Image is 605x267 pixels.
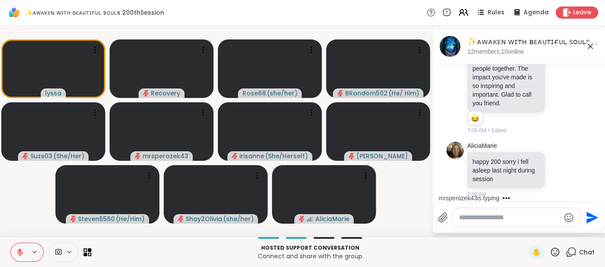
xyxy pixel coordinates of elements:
[532,247,541,257] span: ✋
[472,157,540,183] p: happy 200 sorry i fell asleep last night during session
[467,191,486,199] span: 7:09 AM
[7,5,22,20] img: ShareWell Logomark
[563,212,574,223] button: Emoji picker
[151,89,180,98] span: Recovery
[267,89,298,98] span: ( she/her )
[142,152,188,160] span: mrsperozek43
[467,48,524,56] p: 12 members, 10 online
[492,127,506,134] span: Edited
[97,252,524,260] p: Connect and share with the group
[488,127,490,134] span: •
[30,152,52,160] span: Suze03
[186,215,222,223] span: Shay2Olivia
[470,115,479,122] button: Reactions: haha
[232,153,238,159] span: audio-muted
[25,8,164,17] span: ✨ᴀᴡᴀᴋᴇɴ ᴡɪᴛʜ ʙᴇᴀᴜᴛɪғᴜʟ sᴏᴜʟs 200thSession
[440,36,460,57] img: ✨ᴀᴡᴀᴋᴇɴ ᴡɪᴛʜ ʙᴇᴀᴜᴛɪғᴜʟ sᴏᴜʟs 200thSession, Sep 09
[468,111,483,125] div: Reaction list
[467,142,497,150] a: AliciaMarie
[579,248,595,257] span: Chat
[78,215,115,223] span: Steven6560
[446,142,464,159] img: https://sharewell-space-live.sfo3.digitaloceanspaces.com/user-generated/ddf01a60-9946-47ee-892f-d...
[349,153,355,159] span: audio-muted
[239,152,264,160] span: irisanne
[337,90,343,96] span: audio-muted
[299,216,305,222] span: audio-muted
[467,36,599,47] div: ✨ᴀᴡᴀᴋᴇɴ ᴡɪᴛʜ ʙᴇᴀᴜᴛɪғᴜʟ sᴏᴜʟs 200thSession, [DATE]
[488,8,505,17] span: Rules
[70,216,76,222] span: audio-muted
[53,152,84,160] span: ( She/Her )
[356,152,408,160] span: [PERSON_NAME]
[467,127,486,134] span: 7:09 AM
[345,89,388,98] span: BRandom502
[524,8,549,17] span: Agenda
[388,89,419,98] span: ( He/ Him )
[265,152,308,160] span: ( She/Herself )
[581,208,601,227] button: Send
[223,215,254,223] span: ( she/her )
[97,244,524,252] p: Hosted support conversation
[143,90,149,96] span: audio-muted
[243,89,266,98] span: Rose68
[45,89,61,98] span: lyssa
[459,213,560,222] textarea: Type your message
[178,216,184,222] span: audio-muted
[23,153,29,159] span: audio-muted
[315,215,349,223] span: AliciaMarie
[135,153,141,159] span: audio-muted
[116,215,145,223] span: ( He/Him )
[472,38,540,107] p: Happy 200th!!! 200 sessions of weaving dreams and bringing people together. The impact you've mad...
[573,8,591,17] span: Leave
[439,194,499,202] div: mrsperozek43 is typing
